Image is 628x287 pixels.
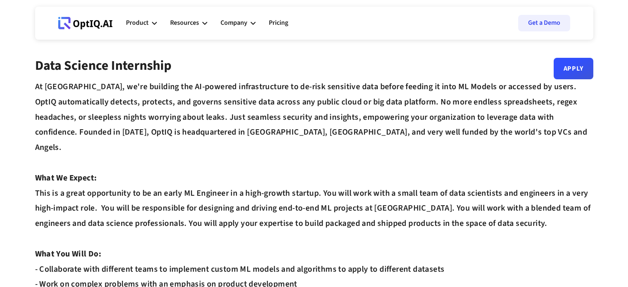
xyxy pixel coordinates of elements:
[269,11,288,36] a: Pricing
[554,58,593,79] a: Apply
[35,172,97,184] strong: What We Expect:
[35,56,171,75] strong: Data Science Internship
[220,17,247,28] div: Company
[126,17,149,28] div: Product
[126,11,157,36] div: Product
[518,15,570,31] a: Get a Demo
[35,248,102,260] strong: What You Will Do:
[58,11,113,36] a: Webflow Homepage
[170,11,207,36] div: Resources
[220,11,256,36] div: Company
[170,17,199,28] div: Resources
